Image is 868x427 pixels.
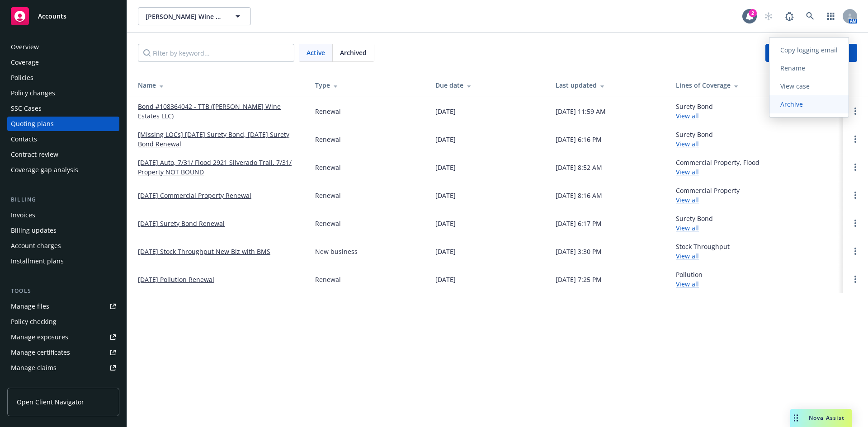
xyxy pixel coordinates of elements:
button: [PERSON_NAME] Wine Estates LLC [138,7,251,25]
div: [DATE] [435,247,456,256]
a: SSC Cases [7,101,119,116]
div: Commercial Property [676,186,740,205]
a: Account charges [7,239,119,253]
a: Open options [850,274,861,285]
a: Invoices [7,208,119,222]
a: View all [676,196,699,204]
div: Overview [11,40,39,54]
div: [DATE] [435,107,456,116]
span: [PERSON_NAME] Wine Estates LLC [146,12,224,21]
a: Coverage [7,55,119,70]
span: Archived [340,48,367,57]
a: View all [676,112,699,120]
div: [DATE] 6:16 PM [556,135,602,144]
div: Policies [11,70,33,85]
a: Open options [850,218,861,229]
a: Contract review [7,147,119,162]
span: Rename [769,64,816,72]
div: Policy changes [11,86,55,100]
a: [DATE] Auto, 7/31/ Flood 2921 Silverado Trail. 7/31/ Property NOT BOUND [138,158,301,177]
span: Nova Assist [809,414,844,422]
div: Manage claims [11,361,57,375]
div: Quoting plans [11,117,54,131]
div: Renewal [315,275,341,284]
a: Billing updates [7,223,119,238]
a: Create quoting plan [765,44,857,62]
div: Lines of Coverage [676,80,835,90]
a: Manage BORs [7,376,119,390]
div: Surety Bond [676,214,713,233]
a: [DATE] Pollution Renewal [138,275,214,284]
a: [DATE] Surety Bond Renewal [138,219,225,228]
div: 2 [749,9,757,17]
a: Quoting plans [7,117,119,131]
span: Accounts [38,13,66,20]
a: Policies [7,70,119,85]
div: Commercial Property, Flood [676,158,759,177]
span: View case [769,82,821,90]
a: [DATE] Commercial Property Renewal [138,191,251,200]
a: Report a Bug [780,7,798,25]
a: View all [676,168,699,176]
a: Overview [7,40,119,54]
div: [DATE] 8:16 AM [556,191,602,200]
div: Billing [7,195,119,204]
a: Accounts [7,4,119,29]
div: [DATE] [435,135,456,144]
div: New business [315,247,358,256]
div: [DATE] 8:52 AM [556,163,602,172]
div: Renewal [315,163,341,172]
a: Manage certificates [7,345,119,360]
a: Open options [850,190,861,201]
div: SSC Cases [11,101,42,116]
span: Copy logging email [769,46,849,54]
a: Open options [850,246,861,257]
div: Drag to move [790,409,802,427]
div: Surety Bond [676,130,713,149]
a: Policy checking [7,314,119,329]
div: Manage exposures [11,330,68,344]
div: Coverage gap analysis [11,163,78,177]
a: Manage claims [7,361,119,375]
a: Switch app [822,7,840,25]
a: [Missing LOCs] [DATE] Surety Bond, [DATE] Surety Bond Renewal [138,130,301,149]
div: Contract review [11,147,58,162]
a: View all [676,140,699,148]
div: Pollution [676,270,703,289]
div: Installment plans [11,254,64,268]
div: Manage certificates [11,345,70,360]
div: [DATE] [435,191,456,200]
div: [DATE] 3:30 PM [556,247,602,256]
a: Open options [850,106,861,117]
div: Renewal [315,135,341,144]
div: Billing updates [11,223,57,238]
div: Due date [435,80,541,90]
div: Account charges [11,239,61,253]
div: Surety Bond [676,102,713,121]
div: Renewal [315,191,341,200]
a: Contacts [7,132,119,146]
div: Tools [7,286,119,296]
div: [DATE] [435,275,456,284]
div: Policy checking [11,314,57,329]
a: [DATE] Stock Throughput New Biz with BMS [138,247,270,256]
input: Filter by keyword... [138,44,294,62]
a: Open options [850,162,861,173]
div: Type [315,80,421,90]
div: [DATE] [435,219,456,228]
div: [DATE] 6:17 PM [556,219,602,228]
a: View all [676,224,699,232]
a: View all [676,252,699,260]
a: Policy changes [7,86,119,100]
a: Manage files [7,299,119,314]
div: [DATE] 7:25 PM [556,275,602,284]
div: Manage BORs [11,376,53,390]
a: Start snowing [759,7,778,25]
span: Archive [769,100,814,108]
div: Manage files [11,299,49,314]
a: Manage exposures [7,330,119,344]
button: Nova Assist [790,409,852,427]
div: Name [138,80,301,90]
a: Bond #108364042 - TTB ([PERSON_NAME] Wine Estates LLC) [138,102,301,121]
